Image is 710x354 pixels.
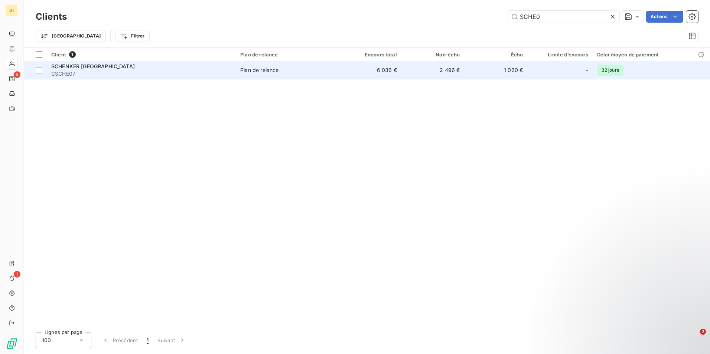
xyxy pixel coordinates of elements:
h3: Clients [36,10,67,23]
span: 32 jours [597,65,623,76]
iframe: Intercom live chat [685,329,703,347]
td: 1 020 € [464,61,527,79]
div: Non-échu [406,52,460,58]
span: - [586,66,588,74]
span: CSCHE07 [51,70,231,78]
div: Encours total [343,52,397,58]
span: 100 [42,337,51,344]
a: 5 [6,73,17,85]
td: 6 036 € [338,61,401,79]
span: 5 [14,71,20,78]
button: Actions [646,11,683,23]
span: 1 [69,51,76,58]
button: 1 [142,332,153,348]
div: Plan de relance [240,66,279,74]
div: ST [6,4,18,16]
button: Filtrer [115,30,149,42]
span: SCHENKER [GEOGRAPHIC_DATA] [51,63,135,69]
span: 2 [700,329,706,335]
div: Délai moyen de paiement [597,52,706,58]
iframe: Intercom notifications message [561,282,710,334]
span: Client [51,52,66,58]
div: Plan de relance [240,52,334,58]
span: 1 [147,337,149,344]
button: Précédent [97,332,142,348]
div: Limite d’encours [532,52,588,58]
button: Suivant [153,332,190,348]
input: Rechercher [508,11,619,23]
span: 1 [14,271,20,278]
div: Échu [469,52,523,58]
td: 2 496 € [401,61,465,79]
img: Logo LeanPay [6,338,18,350]
button: [GEOGRAPHIC_DATA] [36,30,106,42]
